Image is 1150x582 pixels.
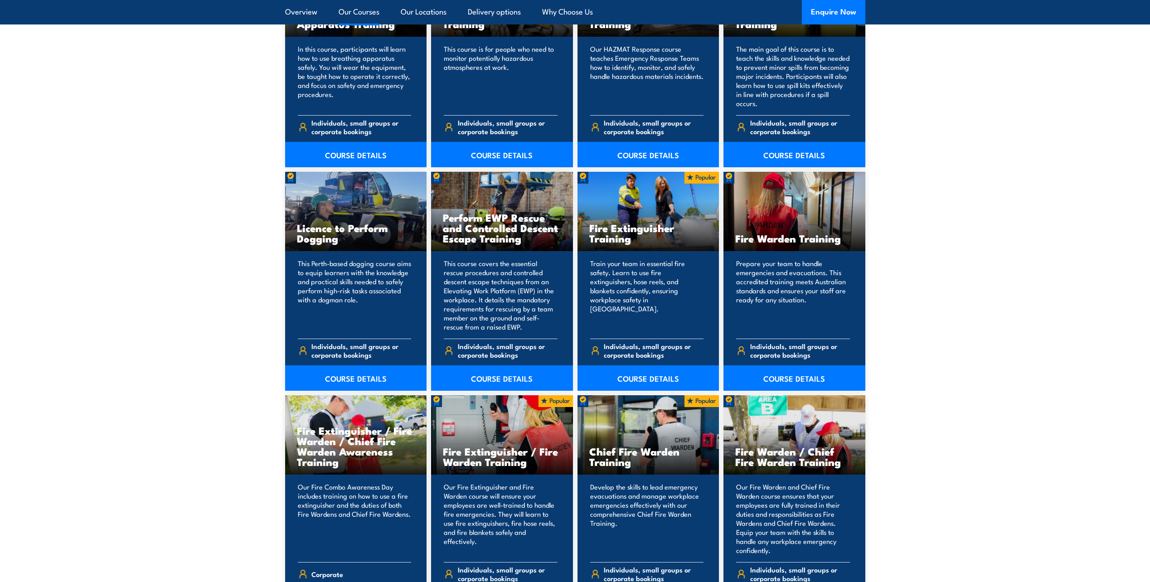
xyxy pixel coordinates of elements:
h3: Fire Warden Training [735,233,854,243]
a: COURSE DETAILS [577,365,719,391]
h3: Gas Test Atmospheres Training [443,8,561,29]
a: COURSE DETAILS [285,142,427,167]
span: Individuals, small groups or corporate bookings [750,118,850,136]
p: Train your team in essential fire safety. Learn to use fire extinguishers, hose reels, and blanke... [590,259,704,331]
span: Individuals, small groups or corporate bookings [604,118,704,136]
p: This course covers the essential rescue procedures and controlled descent escape techniques from ... [444,259,558,331]
h3: Fire Warden / Chief Fire Warden Training [735,446,854,467]
a: COURSE DETAILS [723,365,865,391]
a: COURSE DETAILS [723,142,865,167]
span: Corporate [311,567,343,581]
h3: HAZMAT Response Training [589,8,708,29]
p: Our Fire Extinguisher and Fire Warden course will ensure your employees are well-trained to handl... [444,482,558,555]
h3: Operate Breathing Apparatus Training [297,8,415,29]
p: This Perth-based dogging course aims to equip learners with the knowledge and practical skills ne... [298,259,412,331]
h3: Licence to Perform Dogging [297,223,415,243]
p: This course is for people who need to monitor potentially hazardous atmospheres at work. [444,44,558,108]
p: In this course, participants will learn how to use breathing apparatus safely. You will wear the ... [298,44,412,108]
span: Individuals, small groups or corporate bookings [458,342,558,359]
span: Individuals, small groups or corporate bookings [604,342,704,359]
p: Develop the skills to lead emergency evacuations and manage workplace emergencies effectively wit... [590,482,704,555]
span: Individuals, small groups or corporate bookings [311,118,411,136]
h3: Initial Spill Response Training [735,8,854,29]
p: Our Fire Warden and Chief Fire Warden course ensures that your employees are fully trained in the... [736,482,850,555]
p: Prepare your team to handle emergencies and evacuations. This accredited training meets Australia... [736,259,850,331]
span: Individuals, small groups or corporate bookings [458,118,558,136]
span: Individuals, small groups or corporate bookings [750,342,850,359]
p: The main goal of this course is to teach the skills and knowledge needed to prevent minor spills ... [736,44,850,108]
span: Individuals, small groups or corporate bookings [311,342,411,359]
a: COURSE DETAILS [431,142,573,167]
h3: Fire Extinguisher Training [589,223,708,243]
a: COURSE DETAILS [577,142,719,167]
p: Our Fire Combo Awareness Day includes training on how to use a fire extinguisher and the duties o... [298,482,412,555]
a: COURSE DETAILS [431,365,573,391]
h3: Fire Extinguisher / Fire Warden Training [443,446,561,467]
h3: Chief Fire Warden Training [589,446,708,467]
h3: Perform EWP Rescue and Controlled Descent Escape Training [443,212,561,243]
p: Our HAZMAT Response course teaches Emergency Response Teams how to identify, monitor, and safely ... [590,44,704,108]
h3: Fire Extinguisher / Fire Warden / Chief Fire Warden Awareness Training [297,425,415,467]
a: COURSE DETAILS [285,365,427,391]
